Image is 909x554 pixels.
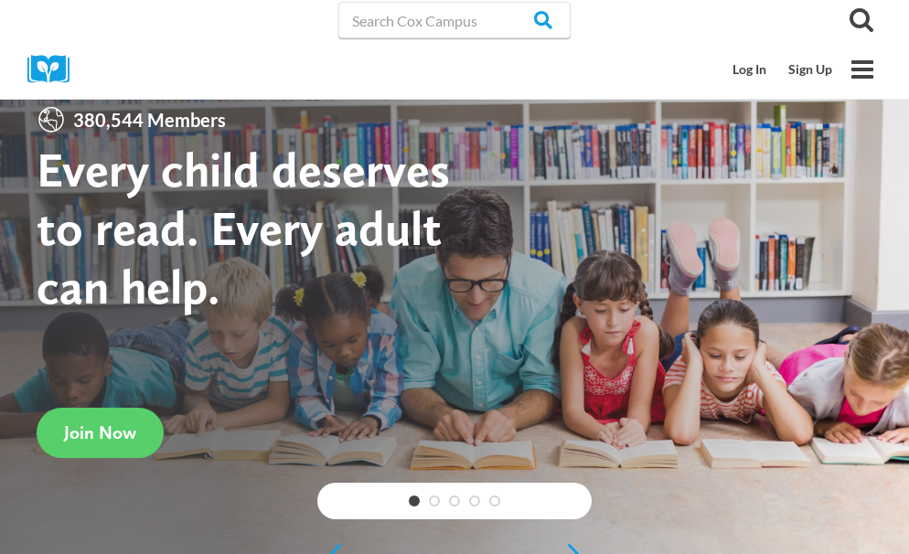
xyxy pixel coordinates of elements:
[64,421,136,443] span: Join Now
[37,140,450,314] strong: Every child deserves to read. Every adult can help.
[409,495,420,506] a: 1
[338,2,571,38] input: Search Cox Campus
[469,495,480,506] a: 4
[66,105,233,134] span: 380,544 Members
[722,52,843,87] nav: Secondary Mobile Navigation
[777,52,843,87] a: Sign Up
[722,52,777,87] a: Log In
[449,495,460,506] a: 3
[843,50,882,89] button: Open menu
[429,495,440,506] a: 2
[37,408,164,458] a: Join Now
[489,495,500,506] a: 5
[27,55,82,83] img: Cox Campus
